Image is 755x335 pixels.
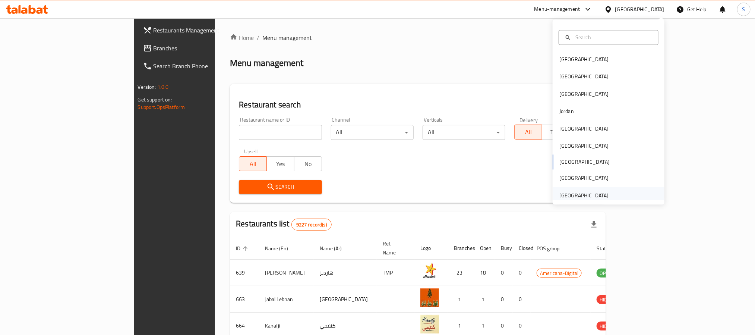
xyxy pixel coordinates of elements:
h2: Restaurants list [236,218,332,231]
span: POS group [537,244,569,253]
div: [GEOGRAPHIC_DATA] [559,191,609,200]
span: Version: [138,82,156,92]
span: All [242,159,264,169]
input: Search [572,33,654,41]
span: Name (En) [265,244,298,253]
label: Upsell [244,149,258,154]
th: Branches [448,237,474,260]
img: Hardee's [420,262,439,281]
button: All [239,156,267,171]
th: Open [474,237,495,260]
a: Support.OpsPlatform [138,102,185,112]
button: No [294,156,322,171]
span: Status [597,244,621,253]
div: [GEOGRAPHIC_DATA] [559,90,609,98]
td: [PERSON_NAME] [259,260,314,286]
h2: Menu management [230,57,303,69]
button: Search [239,180,322,194]
td: 0 [513,286,531,313]
div: [GEOGRAPHIC_DATA] [559,142,609,150]
th: Busy [495,237,513,260]
span: Americana-Digital [537,269,581,278]
h2: Restaurant search [239,99,597,110]
span: 9227 record(s) [292,221,331,228]
span: All [518,127,539,138]
span: HIDDEN [597,295,619,304]
td: 18 [474,260,495,286]
td: Jabal Lebnan [259,286,314,313]
div: Menu-management [534,5,580,14]
td: [GEOGRAPHIC_DATA] [314,286,377,313]
a: Branches [137,39,260,57]
span: Name (Ar) [320,244,351,253]
input: Search for restaurant name or ID.. [239,125,322,140]
div: OPEN [597,269,615,278]
td: 0 [513,260,531,286]
span: Search Branch Phone [154,62,254,71]
th: Closed [513,237,531,260]
div: Jordan [559,107,574,116]
td: TMP [377,260,414,286]
div: [GEOGRAPHIC_DATA] [559,125,609,133]
div: [GEOGRAPHIC_DATA] [559,174,609,182]
td: 1 [448,286,474,313]
span: Search [245,182,316,192]
div: [GEOGRAPHIC_DATA] [615,5,664,13]
span: Restaurants Management [154,26,254,35]
td: 0 [495,260,513,286]
td: 0 [495,286,513,313]
button: Yes [266,156,294,171]
div: [GEOGRAPHIC_DATA] [559,73,609,81]
button: TGO [542,125,570,140]
img: Jabal Lebnan [420,288,439,307]
a: Restaurants Management [137,21,260,39]
div: All [331,125,414,140]
a: Search Branch Phone [137,57,260,75]
div: All [423,125,505,140]
span: Yes [270,159,291,169]
nav: breadcrumb [230,33,606,42]
span: S [742,5,745,13]
label: Delivery [519,117,538,122]
span: OPEN [597,269,615,278]
td: هارديز [314,260,377,286]
span: Branches [154,44,254,53]
div: HIDDEN [597,322,619,331]
th: Logo [414,237,448,260]
span: ID [236,244,250,253]
button: All [514,125,542,140]
span: Ref. Name [383,239,405,257]
div: [GEOGRAPHIC_DATA] [559,56,609,64]
span: HIDDEN [597,322,619,331]
div: Export file [585,216,603,234]
td: 23 [448,260,474,286]
img: Kanafji [420,315,439,334]
span: TGO [545,127,567,138]
td: 1 [474,286,495,313]
span: 1.0.0 [157,82,169,92]
div: Total records count [291,219,332,231]
span: No [297,159,319,169]
span: Menu management [262,33,312,42]
span: Get support on: [138,95,172,104]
